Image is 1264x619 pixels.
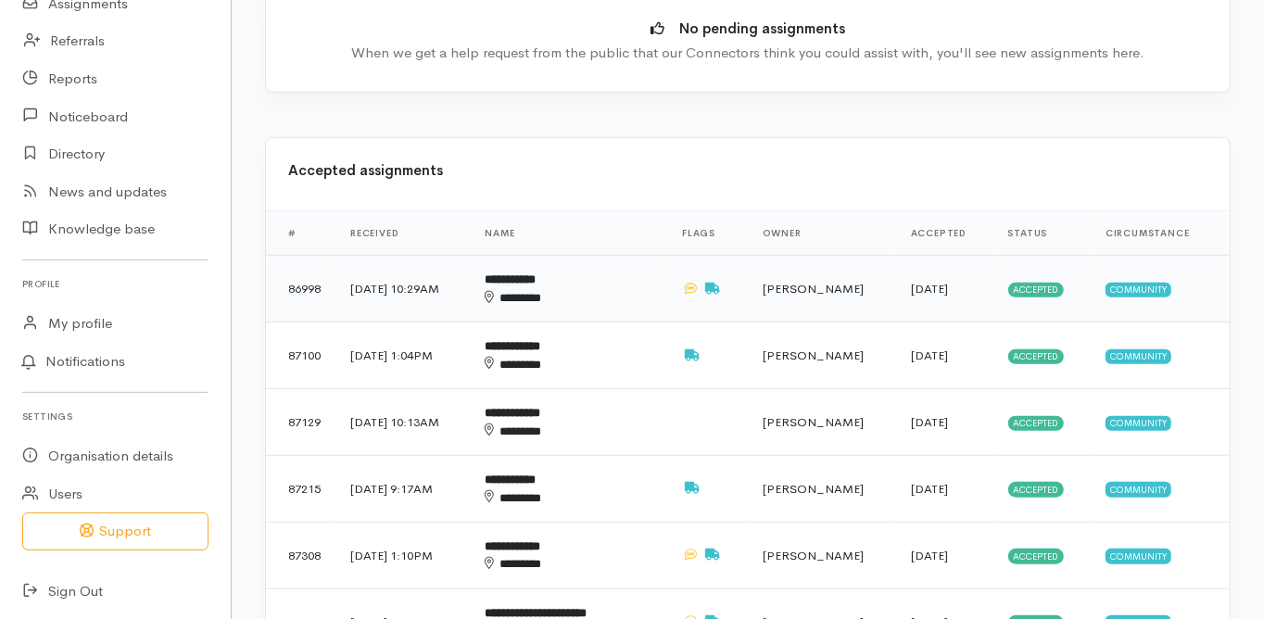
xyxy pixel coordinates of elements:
[748,522,896,588] td: [PERSON_NAME]
[748,322,896,389] td: [PERSON_NAME]
[911,481,948,497] time: [DATE]
[748,211,896,256] th: Owner
[294,43,1202,64] div: When we get a help request from the public that our Connectors think you could assist with, you'l...
[993,211,1091,256] th: Status
[22,272,209,297] h6: Profile
[748,256,896,322] td: [PERSON_NAME]
[896,211,993,256] th: Accepted
[22,404,209,429] h6: Settings
[1106,349,1171,364] span: Community
[22,512,209,550] button: Support
[266,256,335,322] td: 86998
[266,211,335,256] th: #
[1008,482,1065,497] span: Accepted
[911,414,948,430] time: [DATE]
[335,389,470,456] td: [DATE] 10:13AM
[470,211,667,256] th: Name
[266,322,335,389] td: 87100
[748,389,896,456] td: [PERSON_NAME]
[335,256,470,322] td: [DATE] 10:29AM
[1106,283,1171,297] span: Community
[288,161,443,179] b: Accepted assignments
[911,548,948,563] time: [DATE]
[679,19,845,37] b: No pending assignments
[1008,416,1065,431] span: Accepted
[335,522,470,588] td: [DATE] 1:10PM
[667,211,748,256] th: Flags
[266,389,335,456] td: 87129
[1008,549,1065,563] span: Accepted
[335,456,470,523] td: [DATE] 9:17AM
[266,522,335,588] td: 87308
[911,281,948,297] time: [DATE]
[266,456,335,523] td: 87215
[1008,349,1065,364] span: Accepted
[1106,416,1171,431] span: Community
[1106,549,1171,563] span: Community
[1008,283,1065,297] span: Accepted
[335,211,470,256] th: Received
[1091,211,1230,256] th: Circumstance
[335,322,470,389] td: [DATE] 1:04PM
[1106,482,1171,497] span: Community
[911,347,948,363] time: [DATE]
[748,456,896,523] td: [PERSON_NAME]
